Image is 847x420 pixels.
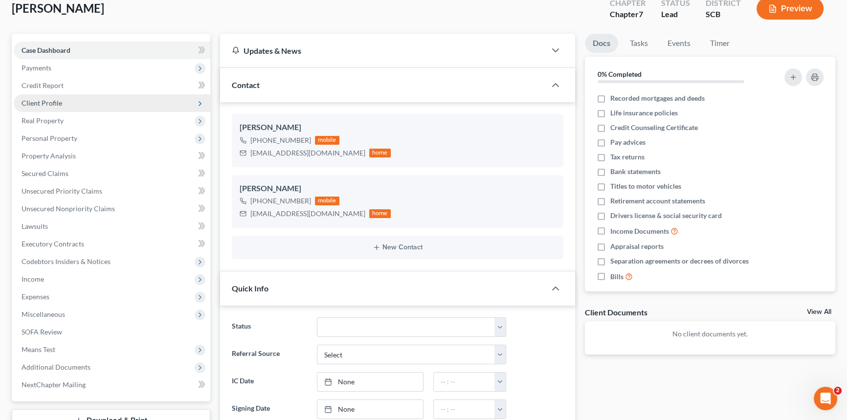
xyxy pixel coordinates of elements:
[434,400,495,419] input: -- : --
[240,122,556,133] div: [PERSON_NAME]
[22,116,64,125] span: Real Property
[315,197,339,205] div: mobile
[639,9,643,19] span: 7
[807,309,831,315] a: View All
[622,34,656,53] a: Tasks
[593,329,828,339] p: No client documents yet.
[315,136,339,145] div: mobile
[22,46,70,54] span: Case Dashboard
[702,34,737,53] a: Timer
[22,310,65,318] span: Miscellaneous
[22,152,76,160] span: Property Analysis
[22,328,62,336] span: SOFA Review
[232,45,534,56] div: Updates & News
[22,345,55,354] span: Means Test
[610,167,661,177] span: Bank statements
[22,134,77,142] span: Personal Property
[661,9,690,20] div: Lead
[585,307,647,317] div: Client Documents
[14,200,210,218] a: Unsecured Nonpriority Claims
[317,400,423,419] a: None
[610,181,681,191] span: Titles to motor vehicles
[14,323,210,341] a: SOFA Review
[317,373,423,391] a: None
[610,9,646,20] div: Chapter
[250,135,311,145] div: [PHONE_NUMBER]
[22,257,111,265] span: Codebtors Insiders & Notices
[22,81,64,89] span: Credit Report
[22,187,102,195] span: Unsecured Priority Claims
[14,218,210,235] a: Lawsuits
[22,380,86,389] span: NextChapter Mailing
[14,77,210,94] a: Credit Report
[250,196,311,206] div: [PHONE_NUMBER]
[834,387,842,395] span: 2
[227,399,312,419] label: Signing Date
[610,93,705,103] span: Recorded mortgages and deeds
[660,34,698,53] a: Events
[22,99,62,107] span: Client Profile
[227,317,312,337] label: Status
[610,108,678,118] span: Life insurance policies
[585,34,618,53] a: Docs
[14,165,210,182] a: Secured Claims
[250,209,365,219] div: [EMAIL_ADDRESS][DOMAIN_NAME]
[610,256,749,266] span: Separation agreements or decrees of divorces
[22,64,51,72] span: Payments
[610,152,645,162] span: Tax returns
[240,243,556,251] button: New Contact
[610,211,722,221] span: Drivers license & social security card
[610,272,624,282] span: Bills
[369,149,391,157] div: home
[232,80,260,89] span: Contact
[227,345,312,364] label: Referral Source
[22,275,44,283] span: Income
[610,123,698,133] span: Credit Counseling Certificate
[22,222,48,230] span: Lawsuits
[610,226,669,236] span: Income Documents
[14,182,210,200] a: Unsecured Priority Claims
[14,147,210,165] a: Property Analysis
[610,242,664,251] span: Appraisal reports
[598,70,642,78] strong: 0% Completed
[22,169,68,177] span: Secured Claims
[706,9,741,20] div: SCB
[610,137,646,147] span: Pay advices
[12,1,104,15] span: [PERSON_NAME]
[14,42,210,59] a: Case Dashboard
[232,284,268,293] span: Quick Info
[227,372,312,392] label: IC Date
[240,183,556,195] div: [PERSON_NAME]
[22,240,84,248] span: Executory Contracts
[610,196,705,206] span: Retirement account statements
[22,204,115,213] span: Unsecured Nonpriority Claims
[14,376,210,394] a: NextChapter Mailing
[369,209,391,218] div: home
[22,363,90,371] span: Additional Documents
[250,148,365,158] div: [EMAIL_ADDRESS][DOMAIN_NAME]
[14,235,210,253] a: Executory Contracts
[434,373,495,391] input: -- : --
[22,292,49,301] span: Expenses
[814,387,837,410] iframe: Intercom live chat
